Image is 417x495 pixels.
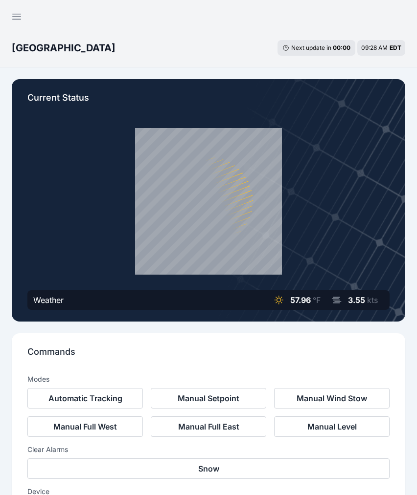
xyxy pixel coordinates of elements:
[27,416,143,437] button: Manual Full West
[333,44,350,52] div: 00 : 00
[27,445,390,454] h3: Clear Alarms
[274,388,390,409] button: Manual Wind Stow
[313,295,321,305] span: °F
[361,44,388,51] span: 09:28 AM
[33,294,64,306] div: Weather
[390,44,401,51] span: EDT
[151,416,266,437] button: Manual Full East
[367,295,378,305] span: kts
[27,374,49,384] h3: Modes
[27,345,390,366] p: Commands
[151,388,266,409] button: Manual Setpoint
[27,91,390,112] p: Current Status
[348,295,365,305] span: 3.55
[12,35,116,61] nav: Breadcrumb
[12,41,116,55] h3: [GEOGRAPHIC_DATA]
[27,458,390,479] button: Snow
[290,295,311,305] span: 57.96
[27,388,143,409] button: Automatic Tracking
[291,44,331,51] span: Next update in
[274,416,390,437] button: Manual Level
